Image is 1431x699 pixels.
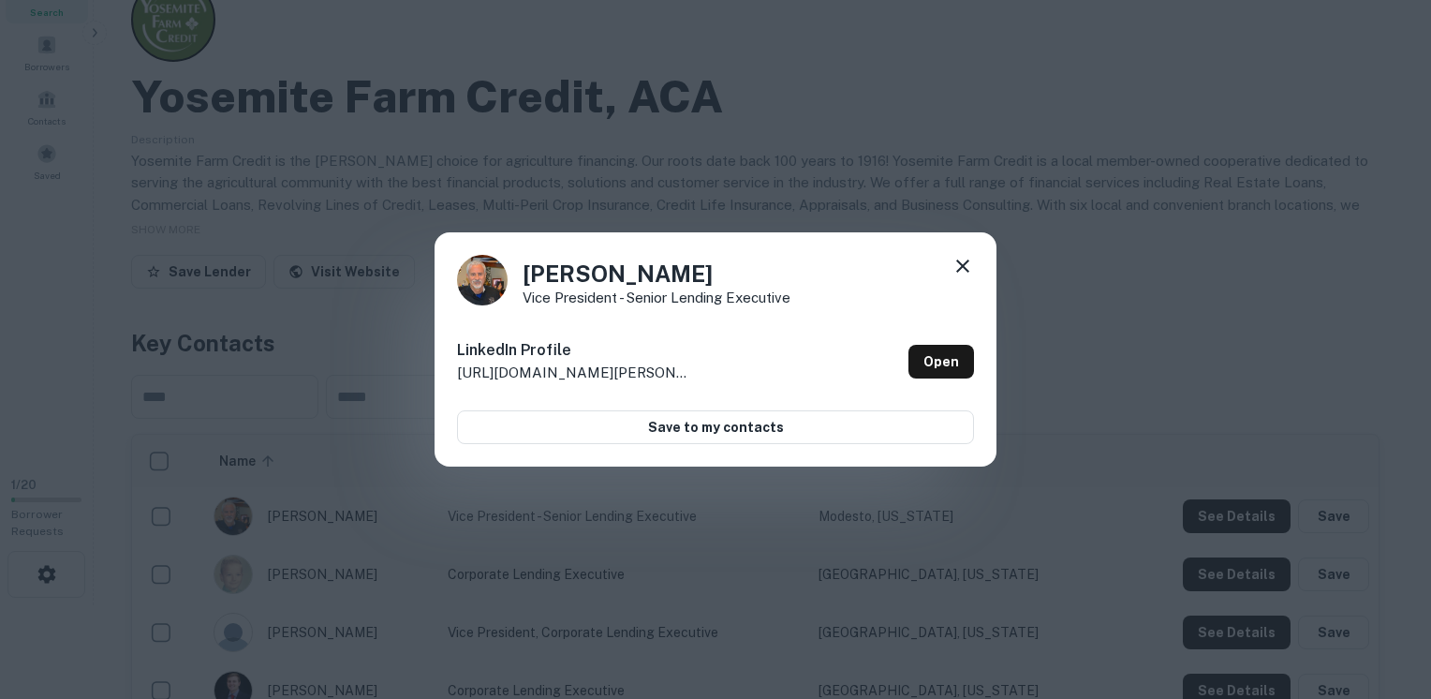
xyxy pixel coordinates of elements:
[523,290,790,305] p: Vice President - Senior Lending Executive
[523,257,790,290] h4: [PERSON_NAME]
[457,255,508,305] img: 1516606454194
[457,362,691,384] p: [URL][DOMAIN_NAME][PERSON_NAME]
[908,345,974,379] a: Open
[457,410,974,444] button: Save to my contacts
[1337,549,1431,639] iframe: Chat Widget
[457,339,691,362] h6: LinkedIn Profile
